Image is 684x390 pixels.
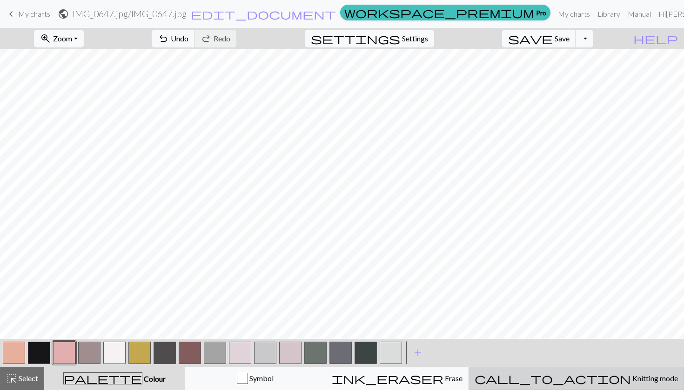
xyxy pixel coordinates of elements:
[171,34,188,43] span: Undo
[40,32,51,45] span: zoom_in
[34,30,84,47] button: Zoom
[53,34,72,43] span: Zoom
[502,30,576,47] button: Save
[508,32,553,45] span: save
[185,367,326,390] button: Symbol
[158,32,169,45] span: undo
[73,8,187,19] h2: IMG_0647.jpg / IMG_0647.jpg
[402,33,428,44] span: Settings
[142,374,166,383] span: Colour
[344,6,534,19] span: workspace_premium
[248,374,274,383] span: Symbol
[191,7,336,20] span: edit_document
[326,367,469,390] button: Erase
[17,374,38,383] span: Select
[18,9,50,18] span: My charts
[633,32,678,45] span: help
[469,367,684,390] button: Knitting mode
[6,7,17,20] span: keyboard_arrow_left
[554,5,594,23] a: My charts
[475,372,631,385] span: call_to_action
[631,374,678,383] span: Knitting mode
[58,7,69,20] span: public
[311,33,400,44] i: Settings
[555,34,570,43] span: Save
[64,372,142,385] span: palette
[332,372,443,385] span: ink_eraser
[305,30,434,47] button: SettingsSettings
[594,5,624,23] a: Library
[340,5,550,20] a: Pro
[624,5,655,23] a: Manual
[6,6,50,22] a: My charts
[412,346,423,359] span: add
[311,32,400,45] span: settings
[6,372,17,385] span: highlight_alt
[443,374,463,383] span: Erase
[44,367,185,390] button: Colour
[152,30,195,47] button: Undo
